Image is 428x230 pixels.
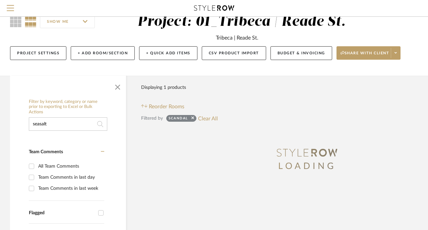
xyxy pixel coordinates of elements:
[29,210,95,216] div: Flagged
[341,51,389,61] span: Share with client
[38,161,103,172] div: All Team Comments
[202,46,266,60] button: CSV Product Import
[149,103,184,111] span: Reorder Rooms
[137,15,346,29] div: Project: 01_Tribeca | Reade St.
[38,183,103,194] div: Team Comments in last week
[216,34,258,42] div: Tribeca | Reade St.
[29,150,63,154] span: Team Comments
[278,162,336,171] span: LOADING
[141,103,184,111] button: Reorder Rooms
[29,99,107,115] h6: Filter by keyword, category or name prior to exporting to Excel or Bulk Actions
[111,79,124,93] button: Close
[169,116,188,123] div: scandal
[139,46,197,60] button: + Quick Add Items
[270,46,332,60] button: Budget & Invoicing
[10,46,66,60] button: Project Settings
[71,46,135,60] button: + Add Room/Section
[141,115,163,122] div: Filtered by
[198,114,218,123] button: Clear All
[141,81,186,94] div: Displaying 1 products
[29,117,107,131] input: Search within 1 results
[38,172,103,183] div: Team Comments in last day
[337,46,401,60] button: Share with client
